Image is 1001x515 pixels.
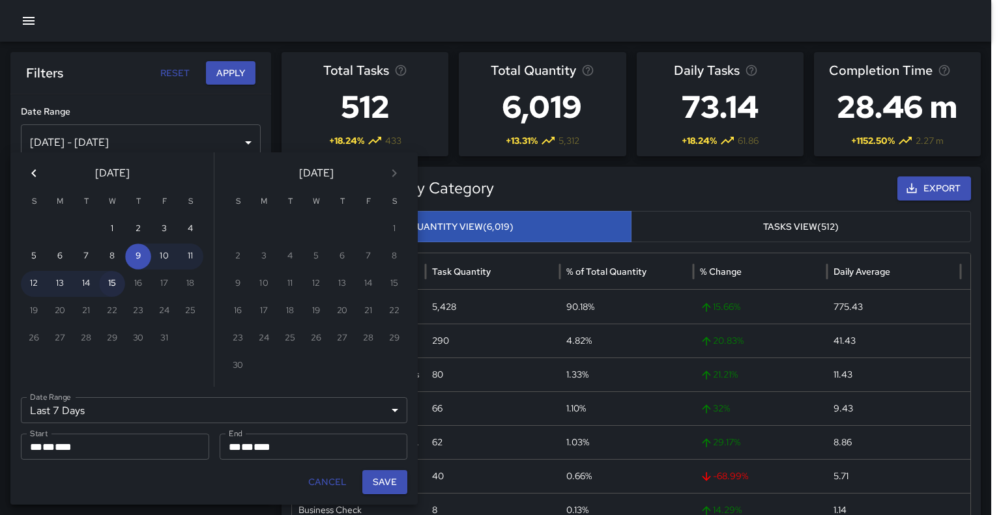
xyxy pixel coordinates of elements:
[95,164,130,182] span: [DATE]
[362,470,407,494] button: Save
[99,271,125,297] button: 15
[30,391,71,402] label: Date Range
[151,244,177,270] button: 10
[177,244,203,270] button: 11
[252,189,276,215] span: Monday
[74,189,98,215] span: Tuesday
[55,442,72,452] span: Year
[383,189,406,215] span: Saturday
[229,428,242,439] label: End
[177,216,203,242] button: 4
[299,164,334,182] span: [DATE]
[278,189,302,215] span: Tuesday
[304,189,328,215] span: Wednesday
[21,244,47,270] button: 5
[356,189,380,215] span: Friday
[100,189,124,215] span: Wednesday
[125,244,151,270] button: 9
[330,189,354,215] span: Thursday
[42,442,55,452] span: Day
[125,216,151,242] button: 2
[21,271,47,297] button: 12
[21,160,47,186] button: Previous month
[47,244,73,270] button: 6
[126,189,150,215] span: Thursday
[22,189,46,215] span: Sunday
[254,442,270,452] span: Year
[30,442,42,452] span: Month
[152,189,176,215] span: Friday
[303,470,352,494] button: Cancel
[47,271,73,297] button: 13
[48,189,72,215] span: Monday
[179,189,202,215] span: Saturday
[73,244,99,270] button: 7
[229,442,241,452] span: Month
[99,244,125,270] button: 8
[99,216,125,242] button: 1
[241,442,254,452] span: Day
[73,271,99,297] button: 14
[21,397,407,423] div: Last 7 Days
[30,428,48,439] label: Start
[226,189,250,215] span: Sunday
[151,216,177,242] button: 3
